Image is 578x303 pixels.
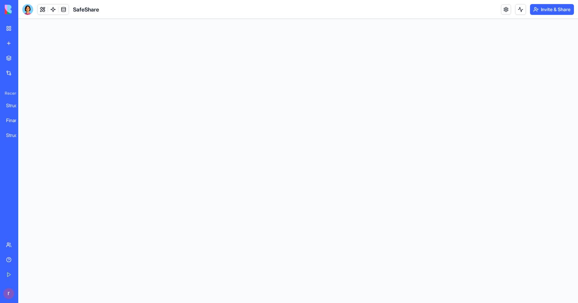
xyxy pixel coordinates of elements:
span: SafeShare [73,5,99,14]
img: ACg8ocK9p4COroYERF96wq_Nqbucimpd5rvzMLLyBNHYTn_bI3RzLw=s96-c [3,288,14,299]
div: Financial Products Dashboard [6,117,25,124]
div: Structured Product Builder [6,102,25,109]
img: logo [5,5,47,14]
div: StructureMarket Pro [6,132,25,139]
button: Invite & Share [530,4,574,15]
a: StructureMarket Pro [2,129,29,142]
a: Financial Products Dashboard [2,114,29,127]
a: Structured Product Builder [2,99,29,112]
span: Recent [2,91,16,96]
